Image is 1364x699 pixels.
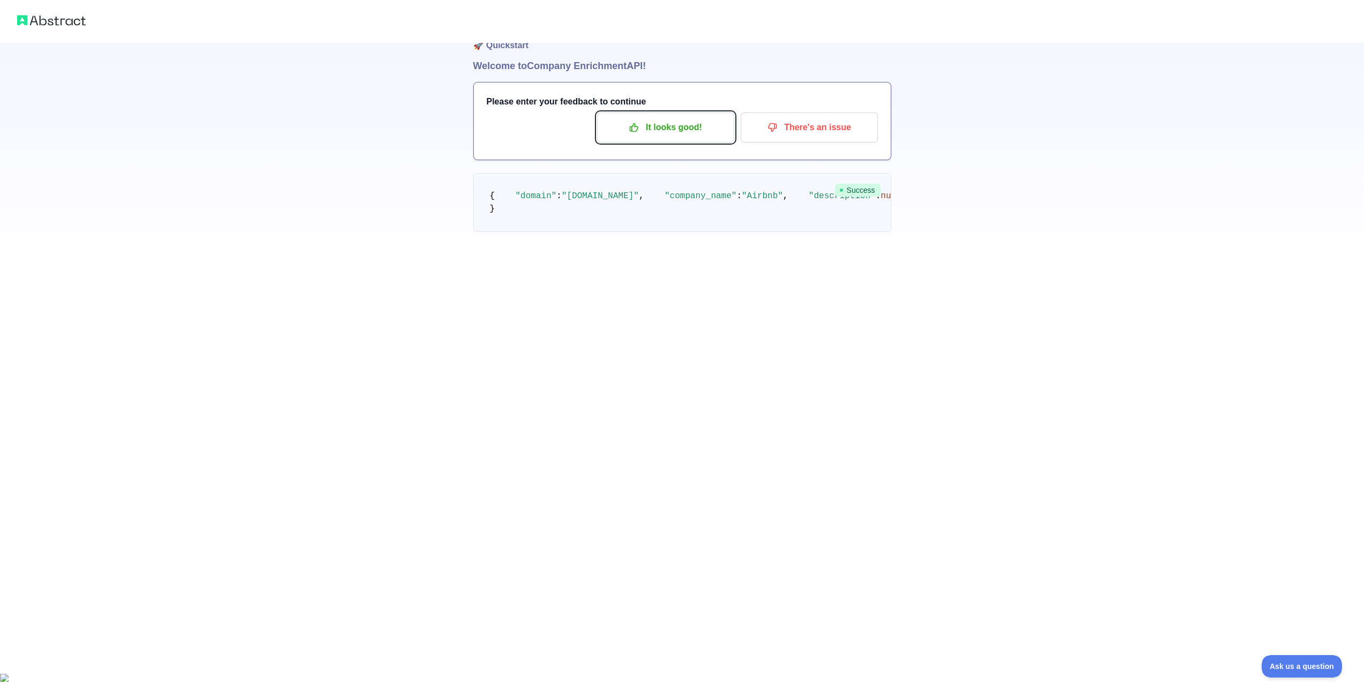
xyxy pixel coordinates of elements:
[605,118,726,137] p: It looks good!
[835,184,881,197] span: Success
[473,58,891,73] h1: Welcome to Company Enrichment API!
[17,13,86,28] img: Abstract logo
[487,95,878,108] h3: Please enter your feedback to continue
[597,112,734,142] button: It looks good!
[742,191,783,201] span: "Airbnb"
[736,191,742,201] span: :
[490,191,495,201] span: {
[665,191,736,201] span: "company_name"
[639,191,644,201] span: ,
[562,191,639,201] span: "[DOMAIN_NAME]"
[809,191,876,201] span: "description"
[749,118,870,137] p: There's an issue
[1262,655,1343,678] iframe: Toggle Customer Support
[881,191,901,201] span: null
[556,191,562,201] span: :
[516,191,557,201] span: "domain"
[741,112,878,142] button: There's an issue
[783,191,788,201] span: ,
